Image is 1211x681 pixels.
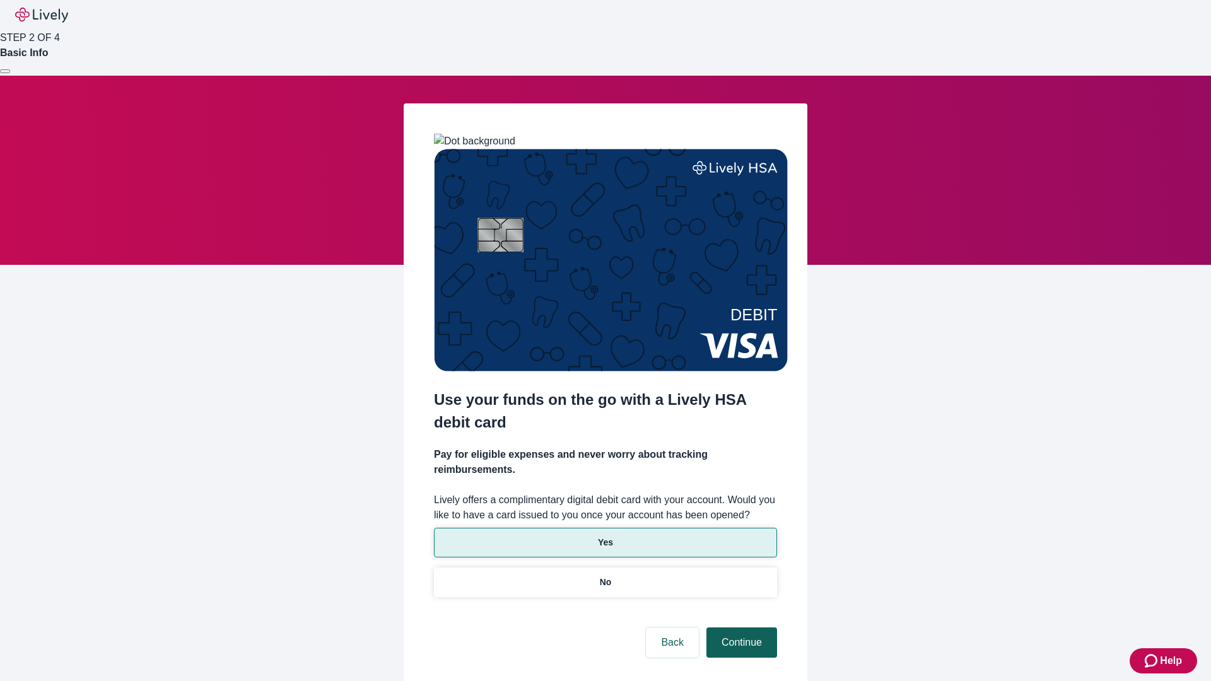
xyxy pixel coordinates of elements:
[706,627,777,658] button: Continue
[646,627,699,658] button: Back
[434,447,777,477] h4: Pay for eligible expenses and never worry about tracking reimbursements.
[15,8,68,23] img: Lively
[434,567,777,597] button: No
[434,388,777,434] h2: Use your funds on the go with a Lively HSA debit card
[598,536,613,549] p: Yes
[1160,653,1182,668] span: Help
[600,576,612,589] p: No
[434,528,777,557] button: Yes
[434,492,777,523] label: Lively offers a complimentary digital debit card with your account. Would you like to have a card...
[434,149,788,371] img: Debit card
[1130,648,1197,673] button: Zendesk support iconHelp
[1145,653,1160,668] svg: Zendesk support icon
[434,134,515,149] img: Dot background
